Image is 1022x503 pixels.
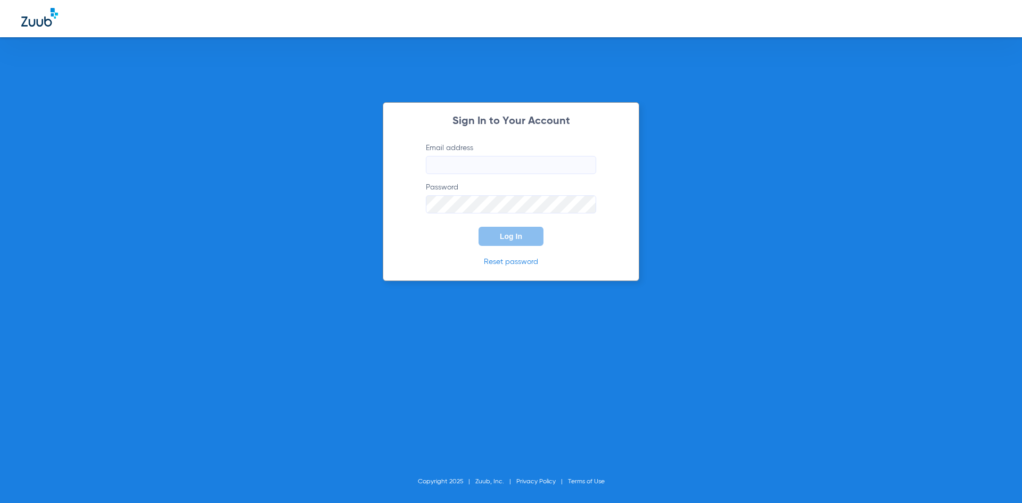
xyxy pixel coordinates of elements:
[568,479,605,485] a: Terms of Use
[426,182,596,213] label: Password
[410,116,612,127] h2: Sign In to Your Account
[418,476,475,487] li: Copyright 2025
[484,258,538,266] a: Reset password
[426,195,596,213] input: Password
[475,476,516,487] li: Zuub, Inc.
[426,156,596,174] input: Email address
[500,232,522,241] span: Log In
[479,227,543,246] button: Log In
[969,452,1022,503] iframe: Chat Widget
[21,8,58,27] img: Zuub Logo
[426,143,596,174] label: Email address
[516,479,556,485] a: Privacy Policy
